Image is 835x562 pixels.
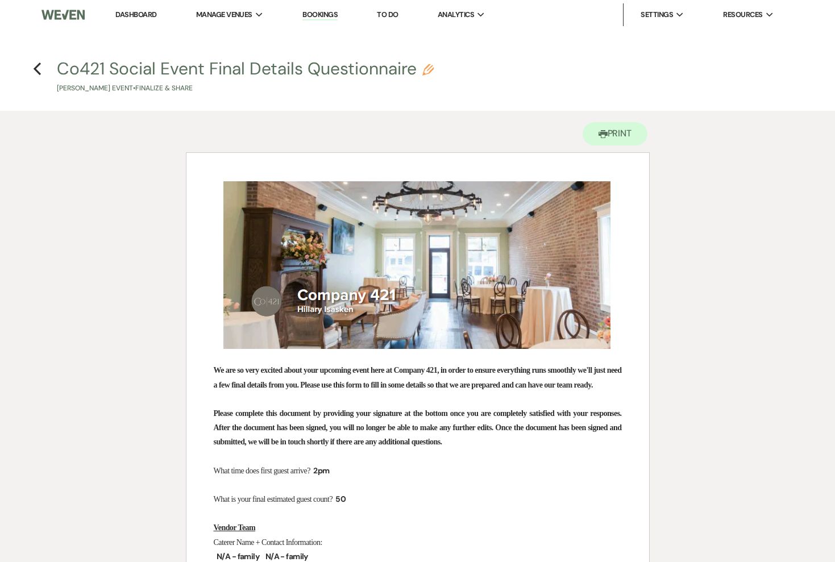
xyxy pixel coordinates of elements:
[57,60,434,94] button: Co421 Social Event Final Details Questionnaire[PERSON_NAME] Event•Finalize & Share
[57,83,434,94] p: [PERSON_NAME] Event • Finalize & Share
[223,181,610,349] img: Screen Shot 2025-01-13 at 11.51.16 AM.png
[302,10,338,20] a: Bookings
[334,493,347,506] span: 50
[115,10,156,19] a: Dashboard
[214,467,310,475] span: What time does first guest arrive?
[312,464,330,477] span: 2pm
[723,9,762,20] span: Resources
[641,9,673,20] span: Settings
[214,409,625,446] strong: Please complete this document by providing your signature at the bottom once you are completely s...
[196,9,252,20] span: Manage Venues
[214,366,624,389] strong: We are so very excited about your upcoming event here at Company 421, in order to ensure everythi...
[438,9,474,20] span: Analytics
[214,538,322,547] span: Caterer Name + Contact Information:
[583,122,648,145] button: Print
[214,523,256,532] u: Vendor Team
[214,495,333,503] span: What is your final estimated guest count?
[41,3,84,27] img: Weven Logo
[377,10,398,19] a: To Do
